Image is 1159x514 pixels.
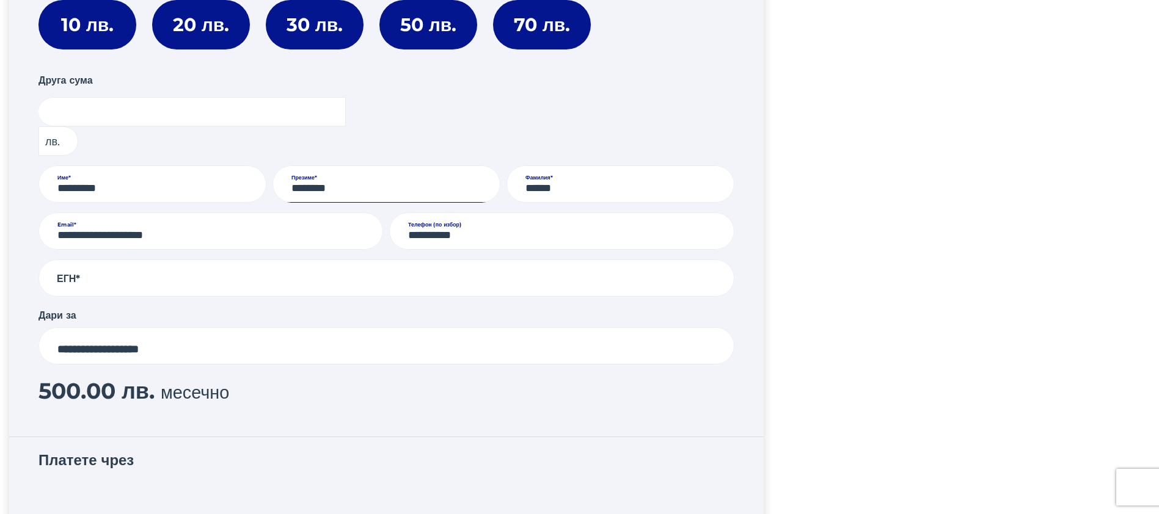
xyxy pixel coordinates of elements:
span: месечно [161,382,229,403]
iframe: Рамка за бутон за защитено плащане [35,484,737,509]
span: 500.00 [38,377,115,404]
h3: Платете чрез [38,452,734,474]
span: лв. [38,126,78,156]
label: Дари за [38,308,76,322]
span: лв. [122,377,155,404]
label: Друга сума [38,73,93,89]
